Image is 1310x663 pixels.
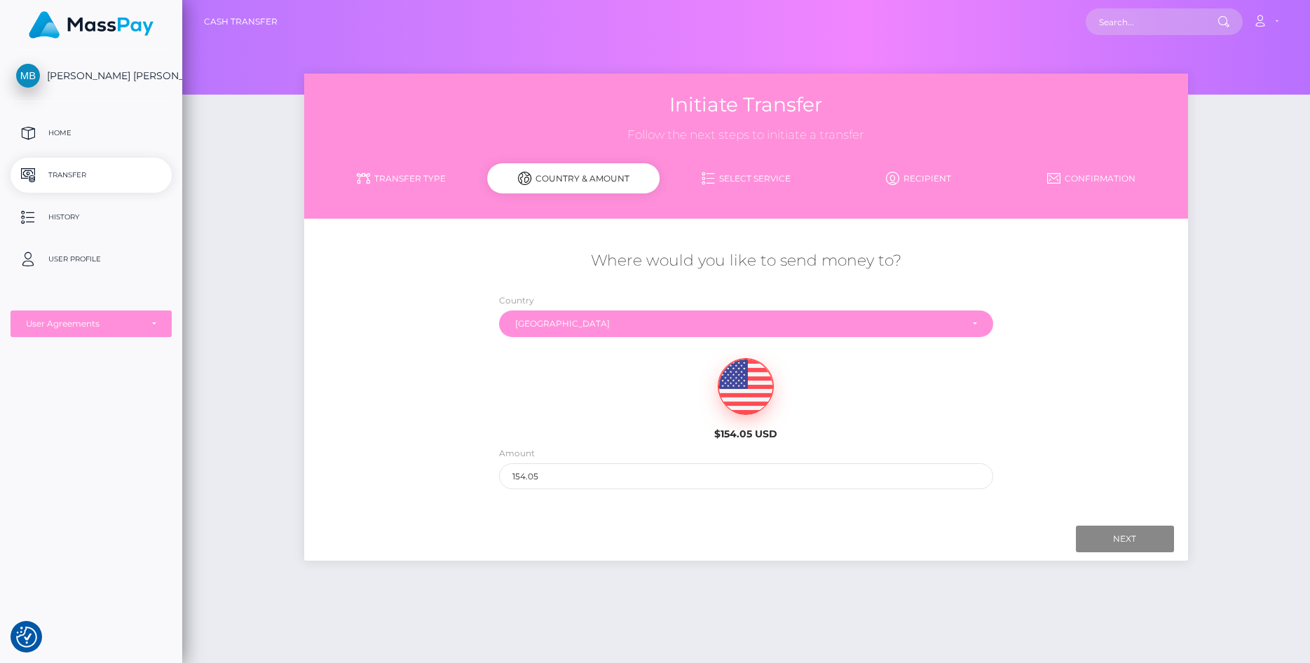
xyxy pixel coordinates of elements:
[499,294,534,307] label: Country
[718,359,773,415] img: USD.png
[634,428,858,440] h6: $154.05 USD
[315,127,1178,144] h3: Follow the next steps to initiate a transfer
[487,163,660,193] div: Country & Amount
[16,627,37,648] img: Revisit consent button
[16,627,37,648] button: Consent Preferences
[11,69,172,82] span: [PERSON_NAME] [PERSON_NAME]
[16,249,166,270] p: User Profile
[499,463,993,489] input: Amount to send in USD (Maximum: 154.05)
[11,242,172,277] a: User Profile
[499,447,535,460] label: Amount
[204,7,278,36] a: Cash Transfer
[1005,166,1178,191] a: Confirmation
[29,11,153,39] img: MassPay
[11,310,172,337] button: User Agreements
[660,166,832,191] a: Select Service
[16,207,166,228] p: History
[11,116,172,151] a: Home
[1086,8,1217,35] input: Search...
[11,158,172,193] a: Transfer
[315,166,487,191] a: Transfer Type
[315,250,1178,272] h5: Where would you like to send money to?
[315,91,1178,118] h3: Initiate Transfer
[833,166,1005,191] a: Recipient
[16,123,166,144] p: Home
[515,318,961,329] div: [GEOGRAPHIC_DATA]
[11,200,172,235] a: History
[16,165,166,186] p: Transfer
[499,310,993,337] button: United States
[26,318,141,329] div: User Agreements
[1076,526,1174,552] input: Next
